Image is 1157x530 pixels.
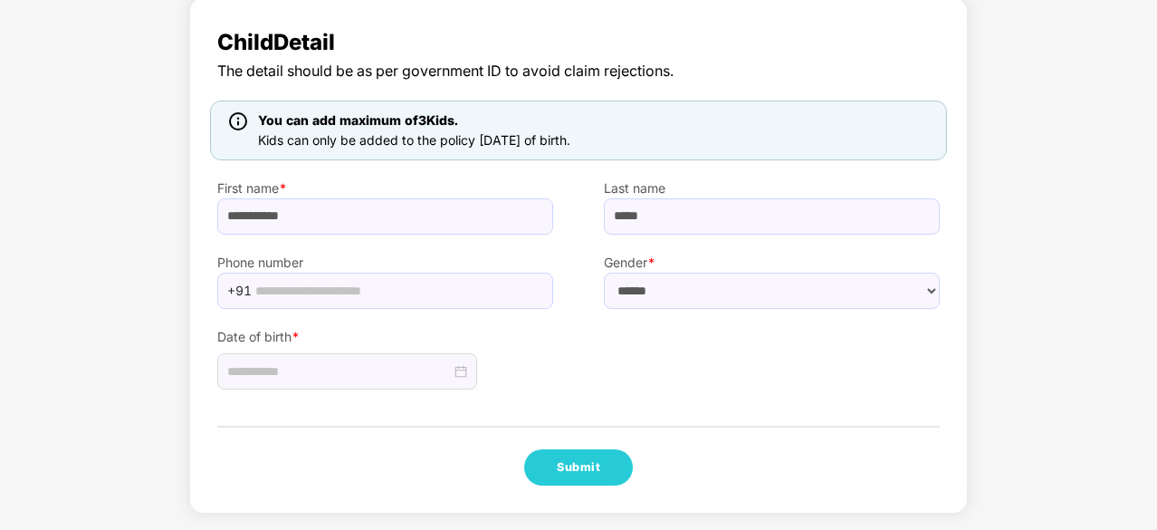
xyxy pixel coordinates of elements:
[258,112,458,128] span: You can add maximum of 3 Kids.
[604,253,940,273] label: Gender
[217,178,553,198] label: First name
[229,112,247,130] img: icon
[217,253,553,273] label: Phone number
[217,25,940,60] span: Child Detail
[217,60,940,82] span: The detail should be as per government ID to avoid claim rejections.
[227,277,252,304] span: +91
[258,132,570,148] span: Kids can only be added to the policy [DATE] of birth.
[604,178,940,198] label: Last name
[217,327,553,347] label: Date of birth
[524,449,633,486] button: Submit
